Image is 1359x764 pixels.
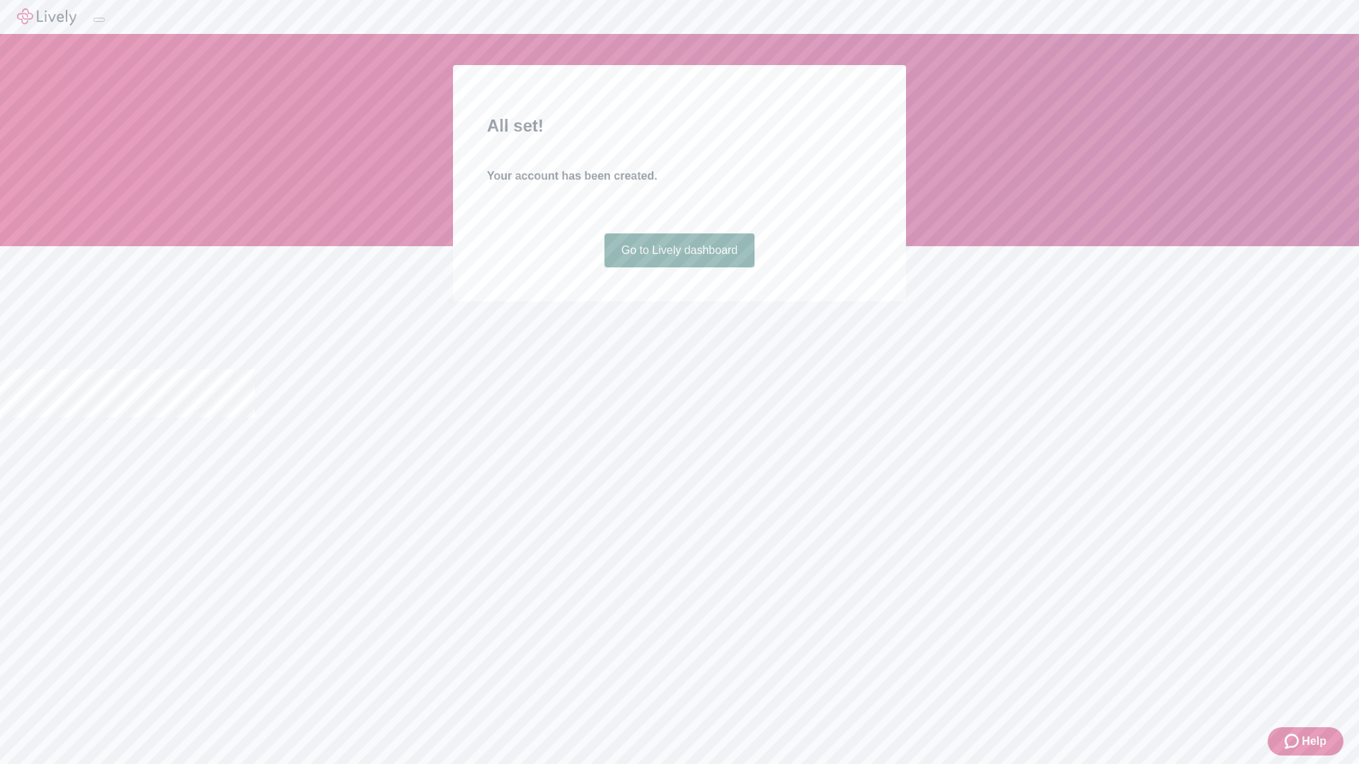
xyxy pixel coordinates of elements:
[17,8,76,25] img: Lively
[1285,733,1302,750] svg: Zendesk support icon
[604,233,755,267] a: Go to Lively dashboard
[93,18,105,22] button: Log out
[487,113,872,139] h2: All set!
[1268,727,1343,756] button: Zendesk support iconHelp
[487,168,872,185] h4: Your account has been created.
[1302,733,1326,750] span: Help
